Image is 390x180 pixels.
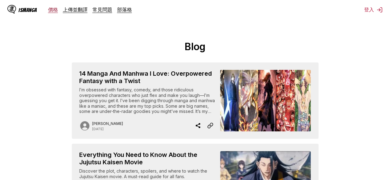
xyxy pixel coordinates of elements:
img: Cover image for 14 Manga And Manhwa I Love: Overpowered Fantasy with a Twist [220,70,311,131]
img: Author avatar [79,120,90,131]
a: 上傳並翻譯 [63,6,88,13]
h2: Everything You Need to Know About the Jujutsu Kaisen Movie [79,151,216,166]
a: 14 Manga And Manhwa I Love: Overpowered Fantasy with a Twist [72,62,318,139]
a: 價格 [48,6,58,13]
a: 常見問題 [92,6,112,13]
p: Author [92,121,123,126]
a: IsManga LogoIsManga [7,5,48,15]
h1: Blog [5,41,385,53]
div: I’m obsessed with fantasy, comedy, and those ridiculous overpowered characters who just flex and ... [79,87,216,114]
img: Copy Article Link [207,122,213,129]
a: 部落格 [117,6,132,13]
h2: 14 Manga And Manhwa I Love: Overpowered Fantasy with a Twist [79,70,216,85]
img: IsManga Logo [7,5,16,14]
button: 登入 [364,6,383,13]
p: Date published [92,127,123,131]
img: Sign out [376,7,383,13]
div: IsManga [18,7,37,13]
img: Share blog [195,122,201,129]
